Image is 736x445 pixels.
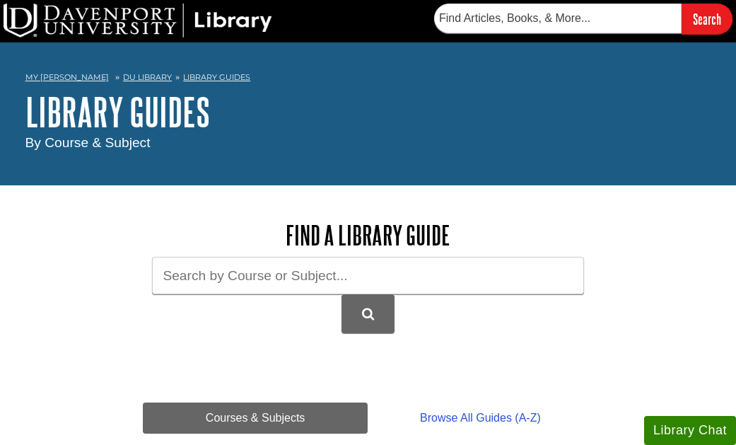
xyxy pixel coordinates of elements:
[682,4,732,34] input: Search
[25,91,711,133] h1: Library Guides
[183,72,250,82] a: Library Guides
[123,72,172,82] a: DU Library
[368,403,593,434] a: Browse All Guides (A-Z)
[434,4,732,34] form: Searches DU Library's articles, books, and more
[644,416,736,445] button: Library Chat
[4,4,272,37] img: DU Library
[362,308,374,320] i: Search Library Guides
[152,257,584,294] input: Search by Course or Subject...
[143,221,593,250] h2: Find a Library Guide
[25,68,711,91] nav: breadcrumb
[25,71,109,83] a: My [PERSON_NAME]
[25,133,711,154] div: By Course & Subject
[434,4,682,33] input: Find Articles, Books, & More...
[143,403,368,434] a: Courses & Subjects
